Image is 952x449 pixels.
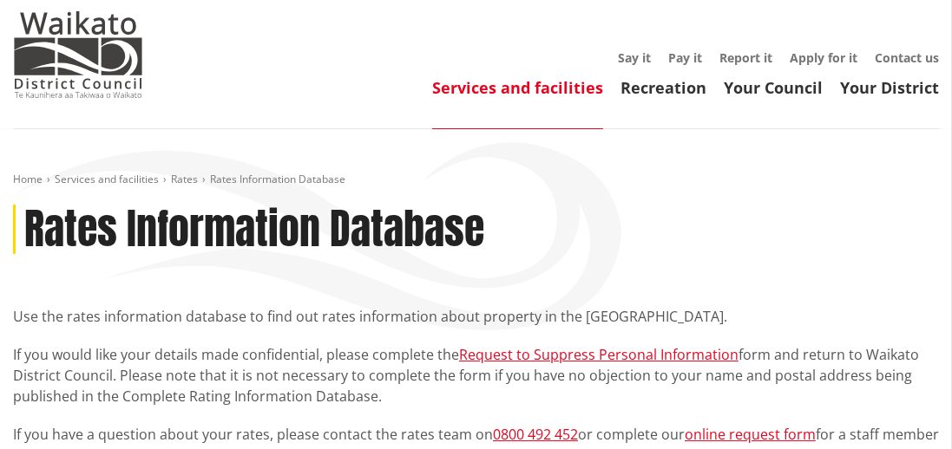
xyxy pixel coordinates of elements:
[840,77,939,98] a: Your District
[13,344,939,407] p: If you would like your details made confidential, please complete the form and return to Waikato ...
[790,49,857,66] a: Apply for it
[13,11,143,98] img: Waikato District Council - Te Kaunihera aa Takiwaa o Waikato
[13,172,939,187] nav: breadcrumb
[493,425,578,444] a: 0800 492 452
[55,172,159,186] a: Services and facilities
[685,425,816,444] a: online request form
[210,172,345,186] span: Rates Information Database
[24,205,484,255] h1: Rates Information Database
[872,376,935,439] iframe: Messenger Launcher
[618,49,651,66] a: Say it
[875,49,939,66] a: Contact us
[432,77,603,98] a: Services and facilities
[719,49,772,66] a: Report it
[13,172,43,186] a: Home
[668,49,702,66] a: Pay it
[171,172,198,186] a: Rates
[620,77,706,98] a: Recreation
[13,306,939,327] p: Use the rates information database to find out rates information about property in the [GEOGRAPHI...
[459,345,739,364] a: Request to Suppress Personal Information
[724,77,823,98] a: Your Council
